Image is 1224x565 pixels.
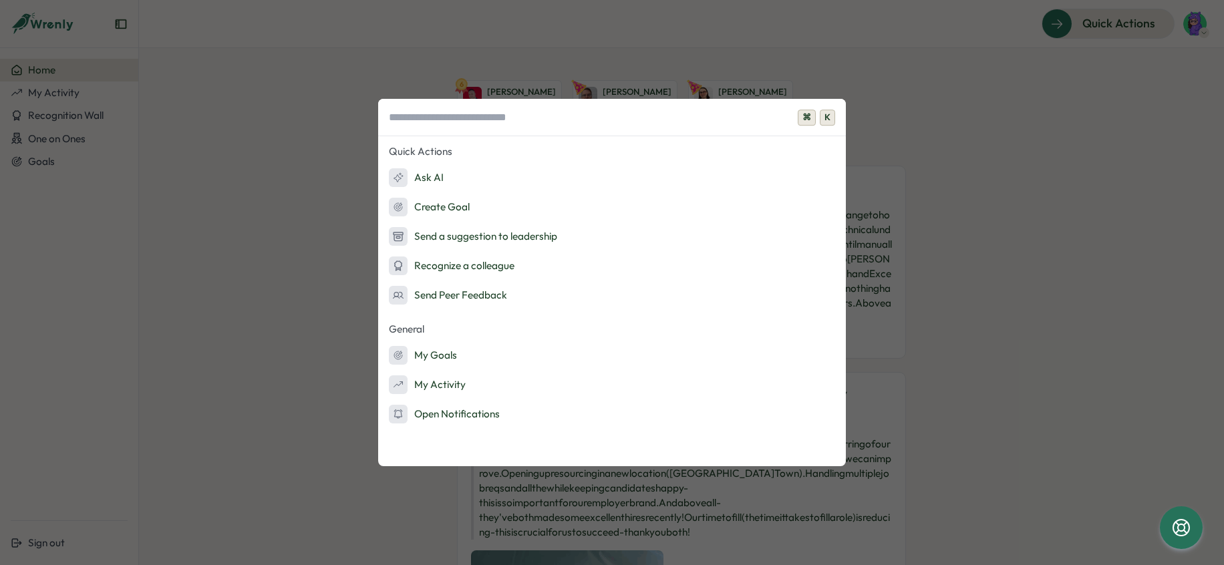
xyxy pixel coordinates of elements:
div: Create Goal [389,198,470,216]
span: K [820,110,835,126]
button: Ask AI [378,164,846,191]
button: My Goals [378,342,846,369]
button: Open Notifications [378,401,846,427]
div: My Activity [389,375,466,394]
div: Ask AI [389,168,444,187]
div: My Goals [389,346,457,365]
span: ⌘ [798,110,816,126]
div: Send Peer Feedback [389,286,507,305]
button: My Activity [378,371,846,398]
p: Quick Actions [378,142,846,162]
div: Send a suggestion to leadership [389,227,557,246]
button: Recognize a colleague [378,252,846,279]
button: Send Peer Feedback [378,282,846,309]
div: Recognize a colleague [389,256,514,275]
button: Create Goal [378,194,846,220]
p: General [378,319,846,339]
div: Open Notifications [389,405,500,423]
button: Send a suggestion to leadership [378,223,846,250]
